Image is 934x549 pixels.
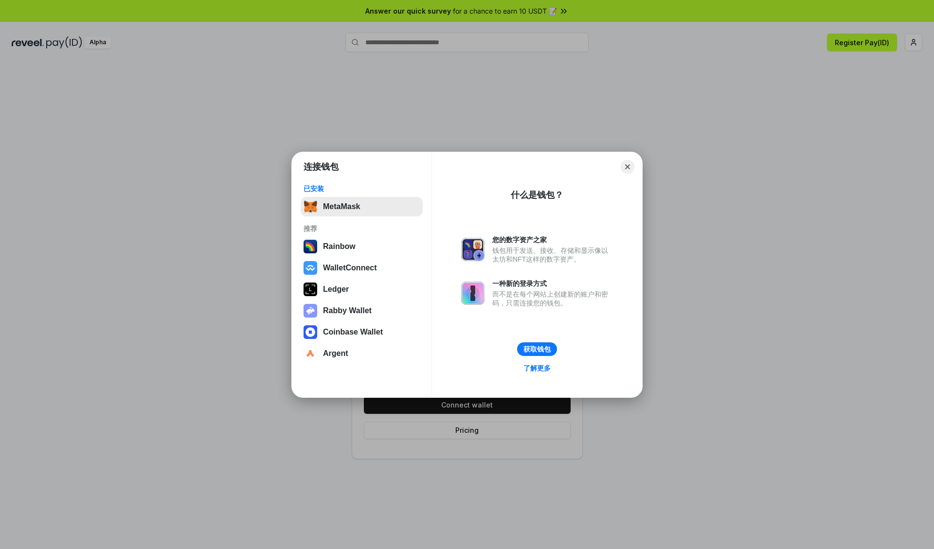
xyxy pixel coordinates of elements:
[301,322,423,342] button: Coinbase Wallet
[304,240,317,253] img: svg+xml,%3Csvg%20width%3D%22120%22%20height%3D%22120%22%20viewBox%3D%220%200%20120%20120%22%20fil...
[323,242,356,251] div: Rainbow
[301,197,423,216] button: MetaMask
[523,364,551,372] div: 了解更多
[492,279,613,288] div: 一种新的登录方式
[461,282,485,305] img: svg+xml,%3Csvg%20xmlns%3D%22http%3A%2F%2Fwww.w3.org%2F2000%2Fsvg%22%20fill%3D%22none%22%20viewBox...
[621,160,634,174] button: Close
[304,347,317,360] img: svg+xml,%3Csvg%20width%3D%2228%22%20height%3D%2228%22%20viewBox%3D%220%200%2028%2028%22%20fill%3D...
[323,264,377,272] div: WalletConnect
[323,306,372,315] div: Rabby Wallet
[301,280,423,299] button: Ledger
[304,161,339,173] h1: 连接钱包
[301,344,423,363] button: Argent
[523,345,551,354] div: 获取钱包
[518,362,557,374] a: 了解更多
[301,237,423,256] button: Rainbow
[304,304,317,318] img: svg+xml,%3Csvg%20xmlns%3D%22http%3A%2F%2Fwww.w3.org%2F2000%2Fsvg%22%20fill%3D%22none%22%20viewBox...
[511,189,563,201] div: 什么是钱包？
[323,328,383,336] div: Coinbase Wallet
[323,285,349,294] div: Ledger
[323,202,360,211] div: MetaMask
[301,258,423,278] button: WalletConnect
[304,184,420,193] div: 已安装
[301,301,423,320] button: Rabby Wallet
[492,235,613,244] div: 您的数字资产之家
[304,283,317,296] img: svg+xml,%3Csvg%20xmlns%3D%22http%3A%2F%2Fwww.w3.org%2F2000%2Fsvg%22%20width%3D%2228%22%20height%3...
[517,342,557,356] button: 获取钱包
[304,200,317,213] img: svg+xml,%3Csvg%20fill%3D%22none%22%20height%3D%2233%22%20viewBox%3D%220%200%2035%2033%22%20width%...
[304,224,420,233] div: 推荐
[304,325,317,339] img: svg+xml,%3Csvg%20width%3D%2228%22%20height%3D%2228%22%20viewBox%3D%220%200%2028%2028%22%20fill%3D...
[492,246,613,264] div: 钱包用于发送、接收、存储和显示像以太坊和NFT这样的数字资产。
[304,261,317,275] img: svg+xml,%3Csvg%20width%3D%2228%22%20height%3D%2228%22%20viewBox%3D%220%200%2028%2028%22%20fill%3D...
[323,349,348,358] div: Argent
[461,238,485,261] img: svg+xml,%3Csvg%20xmlns%3D%22http%3A%2F%2Fwww.w3.org%2F2000%2Fsvg%22%20fill%3D%22none%22%20viewBox...
[492,290,613,307] div: 而不是在每个网站上创建新的账户和密码，只需连接您的钱包。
